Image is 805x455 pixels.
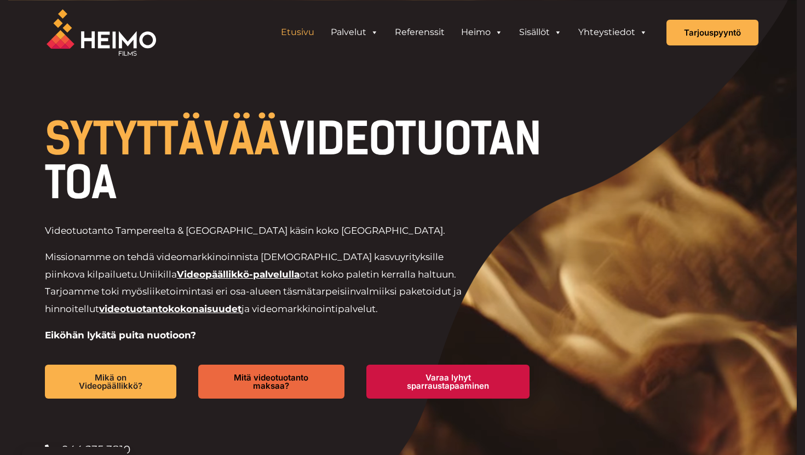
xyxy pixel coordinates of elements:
[323,21,387,43] a: Palvelut
[45,365,176,399] a: Mikä on Videopäällikkö?
[45,249,477,318] p: Missionamme on tehdä videomarkkinoinnista [DEMOGRAPHIC_DATA] kasvuyrityksille piinkova kilpailuetu.
[45,330,196,341] strong: Eiköhän lykätä puita nuotioon?
[273,21,323,43] a: Etusivu
[366,365,530,399] a: Varaa lyhyt sparraustapaaminen
[666,20,758,45] a: Tarjouspyyntö
[216,373,327,390] span: Mitä videotuotanto maksaa?
[570,21,656,43] a: Yhteystiedot
[267,21,661,43] aside: Header Widget 1
[242,303,378,314] span: ja videomarkkinointipalvelut.
[45,117,551,205] h1: VIDEOTUOTANTOA
[384,373,512,390] span: Varaa lyhyt sparraustapaaminen
[139,269,177,280] span: Uniikilla
[198,365,344,399] a: Mitä videotuotanto maksaa?
[99,303,242,314] a: videotuotantokokonaisuudet
[453,21,511,43] a: Heimo
[45,286,462,314] span: valmiiksi paketoidut ja hinnoitellut
[45,222,477,240] p: Videotuotanto Tampereelta & [GEOGRAPHIC_DATA] käsin koko [GEOGRAPHIC_DATA].
[147,286,356,297] span: liiketoimintasi eri osa-alueen täsmätarpeisiin
[45,113,279,165] span: SYTYTTÄVÄÄ
[387,21,453,43] a: Referenssit
[47,9,156,56] img: Heimo Filmsin logo
[177,269,300,280] a: Videopäällikkö-palvelulla
[62,373,159,390] span: Mikä on Videopäällikkö?
[511,21,570,43] a: Sisällöt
